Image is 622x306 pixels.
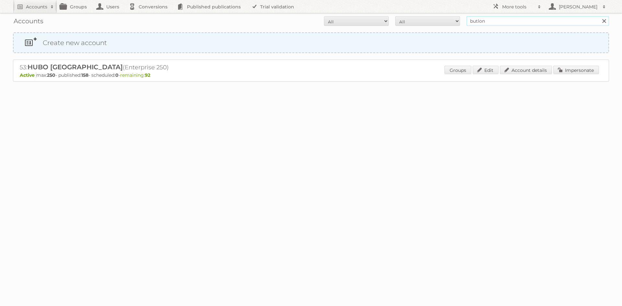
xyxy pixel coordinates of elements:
span: Active [20,72,36,78]
h2: Accounts [26,4,47,10]
p: max: - published: - scheduled: - [20,72,602,78]
h2: More tools [502,4,535,10]
a: Edit [473,66,499,74]
a: Create new account [14,33,608,52]
a: Impersonate [553,66,599,74]
strong: 158 [81,72,88,78]
strong: 0 [115,72,119,78]
h2: 53: (Enterprise 250) [20,63,247,72]
strong: 92 [145,72,150,78]
span: HUBO [GEOGRAPHIC_DATA] [28,63,123,71]
span: remaining: [120,72,150,78]
strong: 250 [47,72,55,78]
a: Account details [500,66,552,74]
h2: [PERSON_NAME] [557,4,599,10]
a: Groups [444,66,471,74]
